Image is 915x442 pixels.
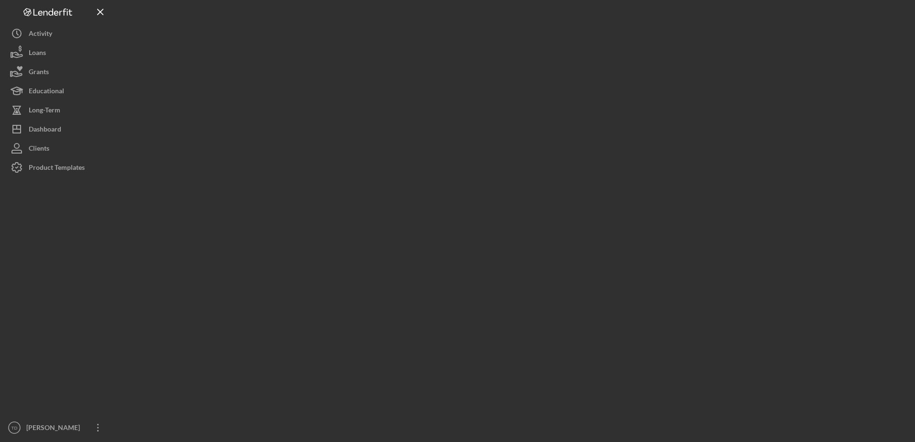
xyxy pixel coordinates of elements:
div: Long-Term [29,100,60,122]
button: Activity [5,24,110,43]
button: TD[PERSON_NAME] [5,418,110,437]
button: Loans [5,43,110,62]
div: Product Templates [29,158,85,179]
div: [PERSON_NAME] [24,418,86,440]
text: TD [11,425,18,431]
div: Educational [29,81,64,103]
div: Clients [29,139,49,160]
div: Activity [29,24,52,45]
div: Dashboard [29,120,61,141]
button: Educational [5,81,110,100]
button: Grants [5,62,110,81]
button: Product Templates [5,158,110,177]
button: Long-Term [5,100,110,120]
button: Clients [5,139,110,158]
div: Loans [29,43,46,65]
button: Dashboard [5,120,110,139]
div: Grants [29,62,49,84]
